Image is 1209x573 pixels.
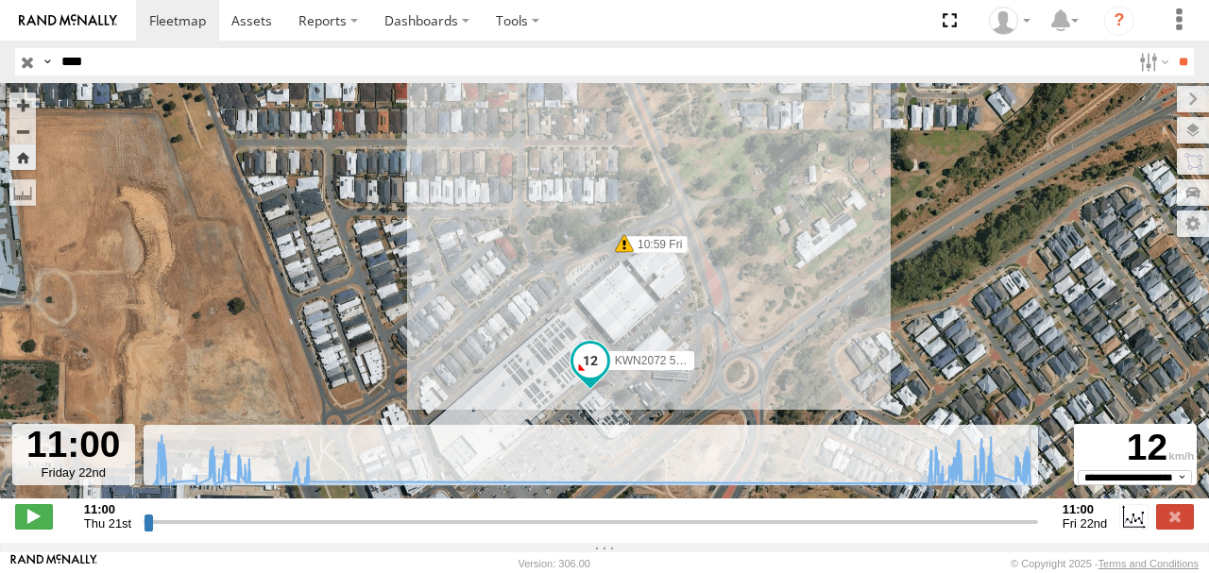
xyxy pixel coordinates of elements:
a: Terms and Conditions [1098,558,1199,569]
strong: 11:00 [84,502,131,516]
label: Measure [9,179,36,206]
label: Search Query [40,48,55,76]
label: Map Settings [1177,211,1209,237]
label: Play/Stop [15,504,53,529]
label: Search Filter Options [1132,48,1172,76]
button: Zoom Home [9,144,36,170]
button: Zoom in [9,93,36,118]
button: Zoom out [9,118,36,144]
label: 10:59 Fri [624,236,688,253]
div: 12 [1077,427,1194,470]
div: © Copyright 2025 - [1011,558,1199,569]
div: Jeff Wegner [982,7,1037,35]
i: ? [1104,6,1134,36]
span: Fri 22nd Aug 2025 [1063,516,1108,531]
a: Visit our Website [10,554,97,573]
img: rand-logo.svg [19,14,117,27]
span: KWN2072 509 Hino 300 (Grafitti truck) [615,354,809,367]
div: Version: 306.00 [519,558,590,569]
label: Close [1156,504,1194,529]
span: Thu 21st Aug 2025 [84,516,131,531]
strong: 11:00 [1063,502,1108,516]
